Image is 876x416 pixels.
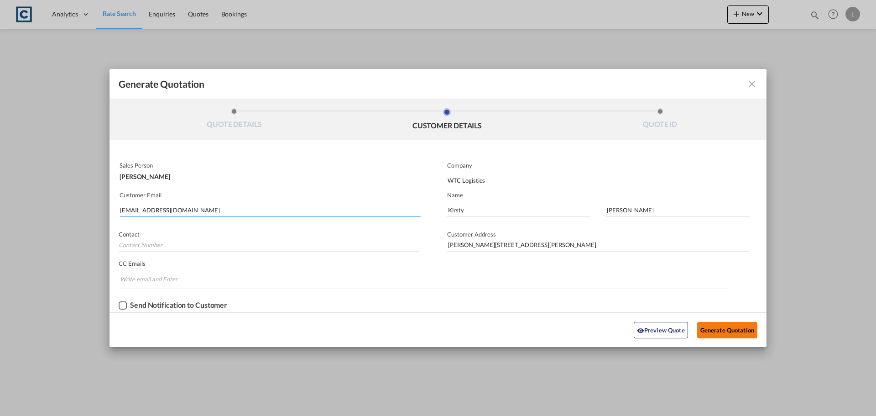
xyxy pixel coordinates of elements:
span: Generate Quotation [119,78,204,90]
li: QUOTE ID [553,108,766,133]
input: Last Name [606,203,750,217]
input: Company Name [448,174,747,187]
li: CUSTOMER DETAILS [341,108,554,133]
input: Chips input. [120,272,188,286]
md-icon: icon-close fg-AAA8AD cursor m-0 [746,79,757,90]
span: Customer Address [447,231,496,238]
md-chips-wrap: Chips container. Enter the text area, then type text, and press enter to add a chip. [119,271,729,289]
div: Send Notification to Customer [130,301,227,309]
li: QUOTE DETAILS [128,108,341,133]
p: Contact [119,231,419,238]
p: CC Emails [119,260,729,267]
input: Customer Address [447,238,749,252]
p: Name [447,191,766,199]
p: Company [447,162,747,169]
input: First Name [447,203,591,217]
button: Generate Quotation [697,322,757,338]
md-checkbox: Checkbox No Ink [119,301,227,310]
md-icon: icon-eye [637,327,644,334]
input: Contact Number [119,238,419,252]
md-dialog: Generate QuotationQUOTE ... [109,69,766,347]
button: icon-eyePreview Quote [634,322,688,338]
div: [PERSON_NAME] [120,169,419,180]
input: Search by Customer Name/Email Id/Company [120,203,421,217]
p: Sales Person [120,162,419,169]
p: Customer Email [120,191,421,199]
